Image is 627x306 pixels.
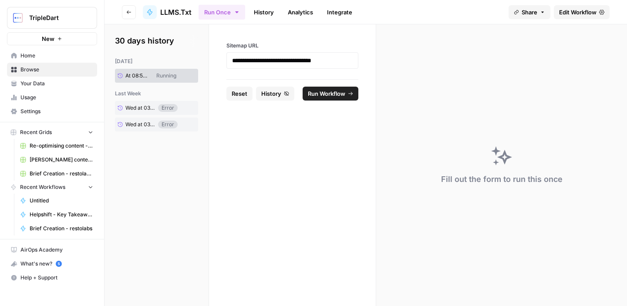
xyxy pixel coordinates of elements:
a: Wed at 03:37 PM [115,118,158,131]
a: Browse [7,63,97,77]
a: Settings [7,104,97,118]
button: Recent Grids [7,126,97,139]
label: Sitemap URL [226,42,358,50]
span: Run Workflow [308,89,345,98]
div: Running [153,72,180,80]
span: Edit Workflow [559,8,597,17]
button: Recent Workflows [7,181,97,194]
img: TripleDart Logo [10,10,26,26]
a: AirOps Academy [7,243,97,257]
span: Untitled [30,197,93,205]
a: 5 [56,261,62,267]
a: LLMS.Txt [143,5,192,19]
span: Wed at 03:37 PM [125,121,155,128]
span: Brief Creation - restolabs [30,225,93,232]
span: TripleDart [29,13,82,22]
a: At 08:54 AM [115,69,153,82]
span: Helpshift - Key Takeaways [30,211,93,219]
a: [PERSON_NAME] content optimization Grid [DATE] [16,153,97,167]
span: LLMS.Txt [160,7,192,17]
a: Integrate [322,5,357,19]
a: Home [7,49,97,63]
button: Share [509,5,550,19]
span: Help + Support [20,274,93,282]
span: History [261,89,281,98]
div: Error [158,104,178,112]
button: New [7,32,97,45]
button: Run Workflow [303,87,358,101]
a: Your Data [7,77,97,91]
div: Error [158,121,178,128]
span: [PERSON_NAME] content optimization Grid [DATE] [30,156,93,164]
a: Brief Creation - restolabs [16,222,97,235]
a: Helpshift - Key Takeaways [16,208,97,222]
span: Home [20,52,93,60]
div: Fill out the form to run this once [441,173,563,185]
span: Recent Grids [20,128,52,136]
span: Wed at 03:48 PM [125,104,155,112]
div: [DATE] [115,57,198,65]
span: Settings [20,108,93,115]
a: Untitled [16,194,97,208]
button: Workspace: TripleDart [7,7,97,29]
button: Help + Support [7,271,97,285]
div: What's new? [7,257,97,270]
button: History [256,87,294,101]
span: Usage [20,94,93,101]
span: Browse [20,66,93,74]
span: New [42,34,54,43]
button: Run Once [199,5,245,20]
span: Recent Workflows [20,183,65,191]
span: Share [522,8,537,17]
span: Reset [232,89,247,98]
button: What's new? 5 [7,257,97,271]
a: Brief Creation - restolabs Grid (1) [16,167,97,181]
button: Reset [226,87,253,101]
h2: 30 days history [115,35,198,47]
span: Your Data [20,80,93,87]
span: At 08:54 AM [125,72,150,80]
a: Usage [7,91,97,104]
a: Edit Workflow [554,5,610,19]
text: 5 [57,262,60,266]
a: Re-optimising content - revenuegrid Grid [16,139,97,153]
a: Wed at 03:48 PM [115,101,158,114]
a: Analytics [283,5,318,19]
a: History [249,5,279,19]
span: Re-optimising content - revenuegrid Grid [30,142,93,150]
span: AirOps Academy [20,246,93,254]
span: Brief Creation - restolabs Grid (1) [30,170,93,178]
div: last week [115,90,198,98]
